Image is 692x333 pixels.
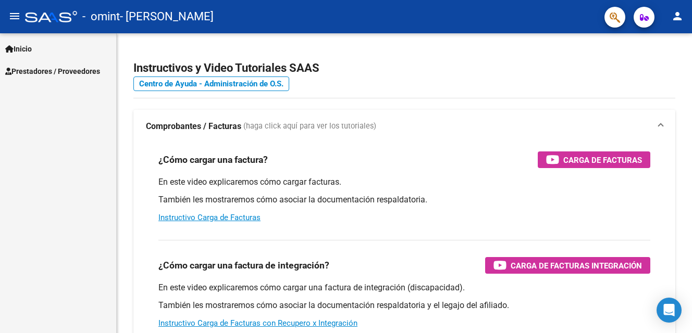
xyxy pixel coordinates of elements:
[158,213,261,222] a: Instructivo Carga de Facturas
[5,43,32,55] span: Inicio
[133,110,675,143] mat-expansion-panel-header: Comprobantes / Facturas (haga click aquí para ver los tutoriales)
[158,282,650,293] p: En este video explicaremos cómo cargar una factura de integración (discapacidad).
[133,76,289,91] a: Centro de Ayuda - Administración de O.S.
[563,153,642,166] span: Carga de Facturas
[243,121,376,132] span: (haga click aquí para ver los tutoriales)
[5,66,100,77] span: Prestadores / Proveedores
[158,300,650,311] p: También les mostraremos cómo asociar la documentación respaldatoria y el legajo del afiliado.
[82,5,120,28] span: - omint
[133,58,675,78] h2: Instructivos y Video Tutoriales SAAS
[158,194,650,206] p: También les mostraremos cómo asociar la documentación respaldatoria.
[158,318,357,328] a: Instructivo Carga de Facturas con Recupero x Integración
[146,121,241,132] strong: Comprobantes / Facturas
[671,10,684,22] mat-icon: person
[485,257,650,274] button: Carga de Facturas Integración
[120,5,214,28] span: - [PERSON_NAME]
[158,152,268,167] h3: ¿Cómo cargar una factura?
[8,10,21,22] mat-icon: menu
[511,259,642,272] span: Carga de Facturas Integración
[158,176,650,188] p: En este video explicaremos cómo cargar facturas.
[158,258,329,273] h3: ¿Cómo cargar una factura de integración?
[538,151,650,168] button: Carga de Facturas
[657,298,682,323] div: Open Intercom Messenger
